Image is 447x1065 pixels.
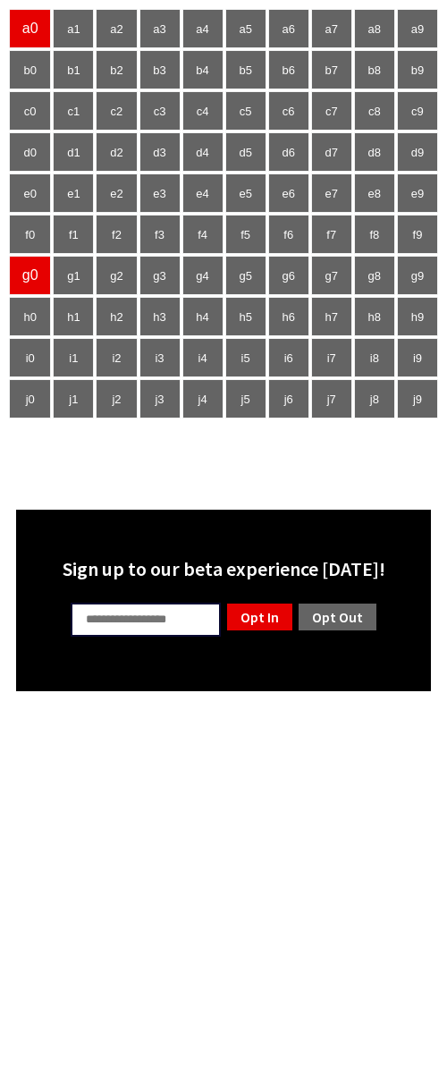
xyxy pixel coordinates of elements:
td: a5 [225,9,266,48]
td: j3 [139,379,181,418]
td: g9 [397,256,438,295]
td: i3 [139,338,181,377]
td: c3 [139,91,181,131]
td: d4 [182,132,223,172]
td: e1 [53,173,94,213]
td: d7 [311,132,352,172]
td: a7 [311,9,352,48]
td: j4 [182,379,223,418]
td: e4 [182,173,223,213]
td: j0 [9,379,51,418]
td: g7 [311,256,352,295]
td: d1 [53,132,94,172]
td: a2 [96,9,137,48]
td: b2 [96,50,137,89]
td: d3 [139,132,181,172]
td: j6 [268,379,309,418]
td: d5 [225,132,266,172]
td: c2 [96,91,137,131]
td: j7 [311,379,352,418]
td: e3 [139,173,181,213]
td: g1 [53,256,94,295]
td: c1 [53,91,94,131]
td: f3 [139,215,181,254]
td: b5 [225,50,266,89]
td: i0 [9,338,51,377]
td: f9 [397,215,438,254]
td: e6 [268,173,309,213]
td: j1 [53,379,94,418]
td: b9 [397,50,438,89]
td: g8 [354,256,395,295]
td: c0 [9,91,51,131]
td: d2 [96,132,137,172]
td: a1 [53,9,94,48]
td: f1 [53,215,94,254]
td: b0 [9,50,51,89]
td: g0 [9,256,51,295]
td: f2 [96,215,137,254]
td: h3 [139,297,181,336]
td: i4 [182,338,223,377]
td: f7 [311,215,352,254]
td: b6 [268,50,309,89]
td: d6 [268,132,309,172]
td: i5 [225,338,266,377]
td: h0 [9,297,51,336]
td: g6 [268,256,309,295]
a: Opt In [225,602,294,632]
td: c6 [268,91,309,131]
td: c4 [182,91,223,131]
td: f4 [182,215,223,254]
td: a4 [182,9,223,48]
td: e9 [397,173,438,213]
td: c5 [225,91,266,131]
td: d8 [354,132,395,172]
td: i9 [397,338,438,377]
td: e0 [9,173,51,213]
td: c9 [397,91,438,131]
td: a3 [139,9,181,48]
td: j2 [96,379,137,418]
td: f6 [268,215,309,254]
td: b3 [139,50,181,89]
td: h1 [53,297,94,336]
td: j8 [354,379,395,418]
td: c8 [354,91,395,131]
td: h9 [397,297,438,336]
td: a8 [354,9,395,48]
td: h2 [96,297,137,336]
td: i8 [354,338,395,377]
td: h6 [268,297,309,336]
td: g5 [225,256,266,295]
td: b7 [311,50,352,89]
td: e2 [96,173,137,213]
td: j5 [225,379,266,418]
td: f0 [9,215,51,254]
td: h7 [311,297,352,336]
td: a6 [268,9,309,48]
td: h5 [225,297,266,336]
td: b4 [182,50,223,89]
div: Sign up to our beta experience [DATE]! [27,556,420,581]
td: b8 [354,50,395,89]
td: f5 [225,215,266,254]
td: i6 [268,338,309,377]
td: d9 [397,132,438,172]
td: i1 [53,338,94,377]
td: d0 [9,132,51,172]
td: h4 [182,297,223,336]
td: i2 [96,338,137,377]
td: a9 [397,9,438,48]
td: e8 [354,173,395,213]
td: f8 [354,215,395,254]
td: g2 [96,256,137,295]
td: h8 [354,297,395,336]
td: e7 [311,173,352,213]
td: a0 [9,9,51,48]
td: j9 [397,379,438,418]
td: i7 [311,338,352,377]
td: c7 [311,91,352,131]
td: e5 [225,173,266,213]
td: g3 [139,256,181,295]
